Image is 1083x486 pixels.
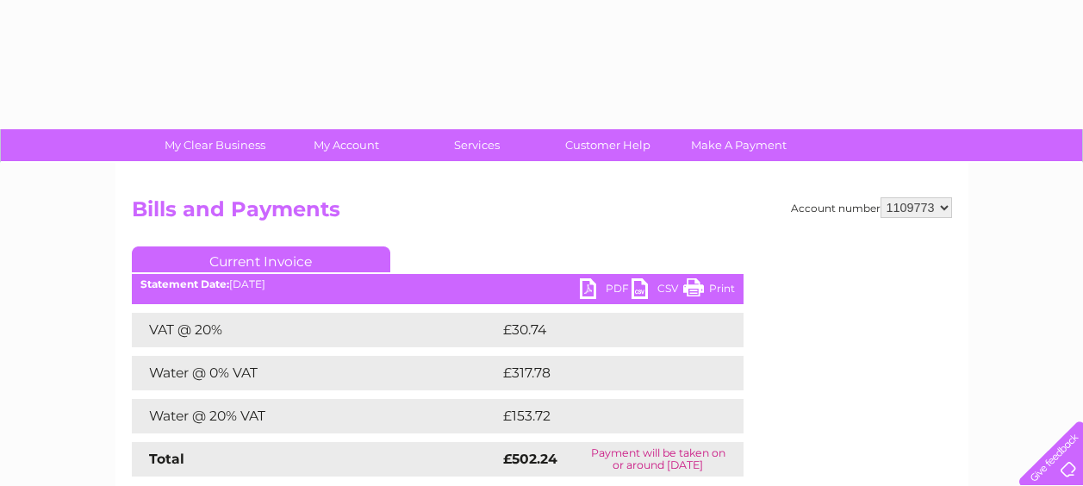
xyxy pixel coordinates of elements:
h2: Bills and Payments [132,197,952,230]
a: Print [683,278,735,303]
td: VAT @ 20% [132,313,499,347]
td: Water @ 0% VAT [132,356,499,390]
div: Account number [791,197,952,218]
td: Payment will be taken on or around [DATE] [573,442,743,477]
a: My Clear Business [144,129,286,161]
div: [DATE] [132,278,744,290]
a: Current Invoice [132,246,390,272]
td: £153.72 [499,399,711,433]
strong: £502.24 [503,451,557,467]
td: £317.78 [499,356,711,390]
a: PDF [580,278,632,303]
strong: Total [149,451,184,467]
td: Water @ 20% VAT [132,399,499,433]
a: Customer Help [537,129,679,161]
a: My Account [275,129,417,161]
b: Statement Date: [140,277,229,290]
a: Make A Payment [668,129,810,161]
a: Services [406,129,548,161]
a: CSV [632,278,683,303]
td: £30.74 [499,313,708,347]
